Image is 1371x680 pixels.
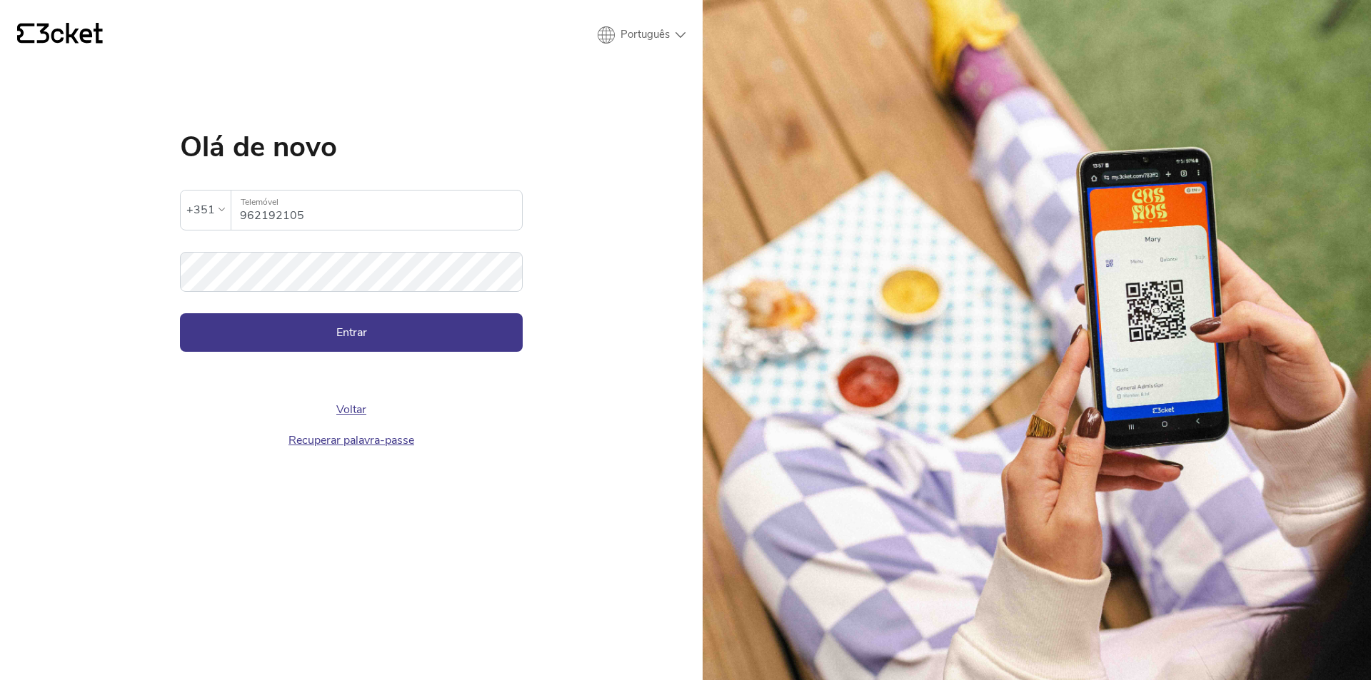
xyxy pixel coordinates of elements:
a: Voltar [336,402,366,417]
g: {' '} [17,24,34,44]
label: Palavra-passe [180,252,523,275]
input: Telemóvel [240,191,522,230]
button: Entrar [180,313,523,352]
a: {' '} [17,23,103,47]
h1: Olá de novo [180,133,523,161]
div: +351 [186,199,215,220]
a: Recuperar palavra-passe [288,432,414,448]
label: Telemóvel [231,191,522,214]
